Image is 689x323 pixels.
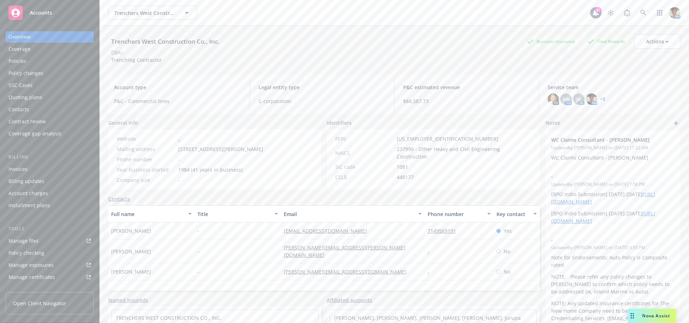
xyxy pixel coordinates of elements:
a: SSC Cases [6,80,94,91]
div: Billing updates [9,176,44,187]
div: Quoting plans [9,92,42,103]
a: Search [636,6,651,20]
span: C-corporation [259,97,386,105]
div: Title [197,210,270,218]
a: Accounts [6,3,94,23]
a: Contract review [6,116,94,127]
div: Drag to move [628,309,637,323]
span: WC Claims Consultant - [PERSON_NAME] [551,136,656,144]
button: Title [195,205,281,222]
div: 37 [595,7,602,14]
div: Invoices [9,163,28,175]
div: Year business started [117,166,175,173]
a: [EMAIL_ADDRESS][DOMAIN_NAME] [284,227,373,234]
span: - [551,173,656,180]
div: Contract review [9,116,46,127]
div: Website [117,135,175,142]
button: Email [281,205,425,222]
span: Open Client Navigator [13,300,66,307]
a: +2 [600,97,605,101]
span: [STREET_ADDRESS][PERSON_NAME] [178,145,263,153]
div: Manage files [9,235,39,247]
a: Invoices [6,163,94,175]
a: Manage certificates [6,271,94,283]
div: Mailing address [117,145,175,153]
div: Installment plans [9,200,50,211]
a: Installment plans [6,200,94,211]
div: WC Claims Consultant - [PERSON_NAME]Updatedby [PERSON_NAME] on [DATE] 11:22 AMWC Claims Consultan... [546,130,680,167]
div: Billing [6,154,94,161]
span: - [197,248,199,255]
span: - [197,268,199,275]
span: Nova Assist [642,313,671,319]
span: Yes [504,227,512,235]
span: Trenching Contractor [111,56,162,63]
button: Key contact [494,205,540,222]
a: [PERSON_NAME][EMAIL_ADDRESS][PERSON_NAME][DOMAIN_NAME] [284,244,406,258]
img: photo [669,7,680,18]
a: Coverage gap analysis [6,128,94,139]
span: 237990 - Other Heavy and Civil Engineering Construction [397,145,532,160]
div: Key contact [497,210,529,218]
span: - [197,227,199,235]
div: Policies [9,55,26,67]
a: Policies [6,55,94,67]
span: WC Claims Consultant - [PERSON_NAME] [551,154,648,161]
a: Quoting plans [6,92,94,103]
div: Contacts [9,104,29,115]
a: TRENCHERS WEST CONSTRUCTION CO., INC. [116,314,222,321]
div: SIC code [336,163,394,171]
span: [PERSON_NAME] [111,248,151,255]
span: No [504,268,510,275]
div: Policy changes [9,68,43,79]
button: Trenchers West Construction Co., Inc. [108,6,197,20]
p: NOTE: Please refer any policy changes to [PERSON_NAME] to confirm which policy needs to be addres... [551,273,675,295]
img: photo [548,93,559,105]
div: Coverage [9,43,31,55]
div: FEIN [336,135,394,142]
a: Billing updates [6,176,94,187]
div: Manage exposures [9,259,54,271]
a: Overview [6,31,94,43]
span: 448177 [397,173,414,181]
button: Full name [108,205,195,222]
div: Phone number [117,156,175,163]
a: Manage files [6,235,94,247]
span: General info [108,119,138,126]
div: Email [284,210,414,218]
div: Policy checking [9,247,44,259]
span: Legal entity type [259,84,386,91]
div: Phone number [428,210,483,218]
div: Actions [646,35,669,48]
span: [US_EMPLOYER_IDENTIFICATION_NUMBER] [397,135,499,142]
span: [PERSON_NAME] [111,227,151,235]
a: Account charges [6,188,94,199]
div: Manage certificates [9,271,55,283]
span: Updated by [PERSON_NAME] on [DATE] 4:55 PM [551,244,675,251]
div: NAICS [336,149,394,157]
a: Coverage [6,43,94,55]
a: Named insureds [108,296,148,304]
a: Contacts [6,104,94,115]
span: No [504,248,510,255]
p: [BPO Indio Submission] [DATE]-[DATE] [551,210,675,225]
a: Contacts [108,195,130,203]
span: P&C - Commercial lines [114,97,241,105]
p: [BPO Indio Submission] [DATE]-[DATE] [551,190,675,205]
div: Tools [6,225,94,232]
span: Identifiers [327,119,352,126]
button: Phone number [425,205,494,222]
span: P&C estimated revenue [403,84,530,91]
div: -Updatedby [PERSON_NAME] on [DATE] 1:58 PM[BPO Indio Submission] [DATE]-[DATE][URL][DOMAIN_NAME][... [546,167,680,230]
div: Manage claims [9,284,44,295]
button: Nova Assist [628,309,676,323]
a: Report a Bug [620,6,634,20]
span: 1984 (41 years in business) [178,166,243,173]
span: [PERSON_NAME] [111,268,151,275]
a: Stop snowing [604,6,618,20]
a: Policy changes [6,68,94,79]
a: 7149569191 [428,227,462,234]
span: Manage exposures [6,259,94,271]
span: - [551,236,656,243]
span: AW [562,96,570,103]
